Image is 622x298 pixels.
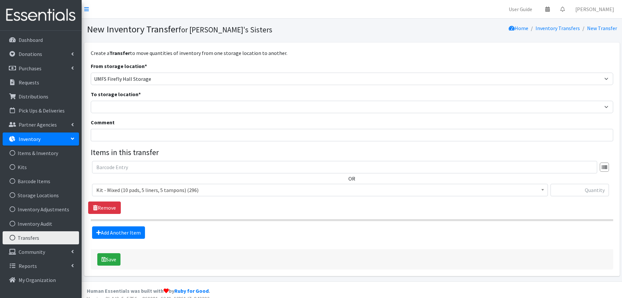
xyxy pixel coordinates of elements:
[3,62,79,75] a: Purchases
[3,231,79,244] a: Transfers
[138,91,141,97] abbr: required
[348,175,355,183] label: OR
[19,277,56,283] p: My Organization
[3,33,79,46] a: Dashboard
[3,273,79,287] a: My Organization
[96,185,544,195] span: Kit - Mixed (10 pads, 5 liners, 5 tampons) (296)
[145,63,147,69] abbr: required
[535,25,580,31] a: Inventory Transfers
[19,79,39,86] p: Requests
[570,3,619,16] a: [PERSON_NAME]
[19,51,42,57] p: Donations
[19,65,41,72] p: Purchases
[179,25,272,34] small: for [PERSON_NAME]'s Sisters
[3,175,79,188] a: Barcode Items
[92,226,145,239] a: Add Another Item
[174,288,209,294] a: Ruby for Good
[97,253,120,266] button: Save
[92,161,597,173] input: Barcode Entry
[509,25,528,31] a: Home
[3,189,79,202] a: Storage Locations
[3,217,79,230] a: Inventory Audit
[587,25,617,31] a: New Transfer
[3,245,79,258] a: Community
[3,259,79,272] a: Reports
[3,4,79,26] img: HumanEssentials
[19,249,45,255] p: Community
[3,161,79,174] a: Kits
[3,203,79,216] a: Inventory Adjustments
[19,136,40,142] p: Inventory
[3,76,79,89] a: Requests
[3,90,79,103] a: Distributions
[91,147,613,158] legend: Items in this transfer
[3,47,79,61] a: Donations
[109,50,130,56] strong: Transfer
[3,132,79,146] a: Inventory
[19,263,37,269] p: Reports
[3,104,79,117] a: Pick Ups & Deliveries
[19,107,65,114] p: Pick Ups & Deliveries
[87,288,210,294] strong: Human Essentials was built with by .
[503,3,537,16] a: User Guide
[3,118,79,131] a: Partner Agencies
[3,147,79,160] a: Items & Inventory
[19,37,43,43] p: Dashboard
[91,62,147,70] label: From storage location
[91,90,141,98] label: To storage location
[88,202,121,214] a: Remove
[87,24,350,35] h1: New Inventory Transfer
[19,93,48,100] p: Distributions
[92,184,548,196] span: Kit - Mixed (10 pads, 5 liners, 5 tampons) (296)
[19,121,57,128] p: Partner Agencies
[550,184,609,196] input: Quantity
[91,49,613,57] p: Create a to move quantities of inventory from one storage location to another.
[91,118,115,126] label: Comment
